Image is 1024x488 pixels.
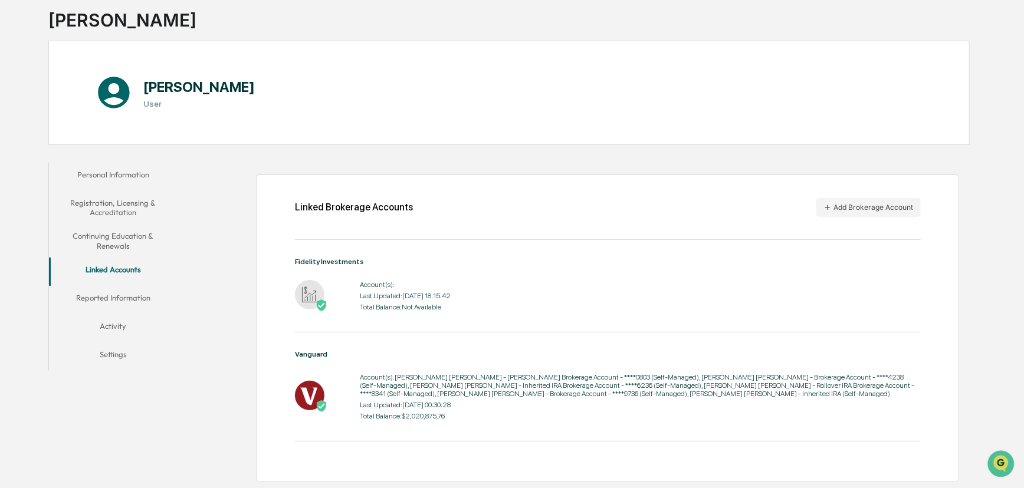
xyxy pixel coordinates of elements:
[40,102,149,111] div: We're available if you need us!
[24,149,76,160] span: Preclearance
[117,200,143,209] span: Pylon
[49,163,178,371] div: secondary tabs example
[360,303,451,311] div: Total Balance: Not Available
[360,373,921,398] div: Account(s): [PERSON_NAME] [PERSON_NAME] - [PERSON_NAME] Brokerage Account - ****0803 (Self-Manage...
[49,258,178,286] button: Linked Accounts
[49,286,178,314] button: Reported Information
[12,25,215,44] p: How can we help?
[295,350,921,358] div: Vanguard
[143,78,255,95] h1: [PERSON_NAME]
[12,150,21,159] div: 🖐️
[201,94,215,108] button: Start new chat
[316,400,327,412] img: Active
[360,281,451,289] div: Account(s):
[31,54,195,66] input: Clear
[295,280,324,309] img: Fidelity Investments - Active
[49,342,178,371] button: Settings
[7,166,79,187] a: 🔎Data Lookup
[7,144,81,165] a: 🖐️Preclearance
[97,149,146,160] span: Attestations
[295,381,324,410] img: Vanguard - Active
[316,299,327,311] img: Active
[49,191,178,225] button: Registration, Licensing & Accreditation
[295,258,921,266] div: Fidelity Investments
[12,90,33,111] img: 1746055101610-c473b297-6a78-478c-a979-82029cc54cd1
[49,224,178,258] button: Continuing Education & Renewals
[49,314,178,342] button: Activity
[49,163,178,191] button: Personal Information
[81,144,151,165] a: 🗄️Attestations
[40,90,193,102] div: Start new chat
[12,172,21,182] div: 🔎
[86,150,95,159] div: 🗄️
[24,171,74,183] span: Data Lookup
[360,401,921,409] div: Last Updated: [DATE] 00:30:28
[816,198,921,217] button: Add Brokerage Account
[360,292,451,300] div: Last Updated: [DATE] 18:15:42
[143,99,255,108] h3: User
[295,202,413,213] div: Linked Brokerage Accounts
[986,449,1018,481] iframe: Open customer support
[83,199,143,209] a: Powered byPylon
[360,412,921,420] div: Total Balance: $2,020,875.76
